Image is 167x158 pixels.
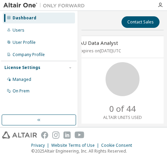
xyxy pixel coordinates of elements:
[79,48,164,54] p: Expires on [DATE] UTC
[31,148,136,154] p: © 2025 Altair Engineering, Inc. All Rights Reserved.
[79,39,118,46] span: AU Data Analyst
[2,131,37,139] img: altair_logo.svg
[51,143,101,148] div: Website Terms of Use
[31,143,51,148] div: Privacy
[13,28,24,33] div: Users
[75,131,85,139] img: youtube.svg
[13,88,30,94] div: On Prem
[109,103,136,115] p: 0 of 44
[63,131,71,139] img: linkedin.svg
[4,65,40,70] div: License Settings
[13,15,36,21] div: Dashboard
[13,52,45,57] div: Company Profile
[41,131,48,139] img: facebook.svg
[103,115,142,120] p: ALTAIR UNITS USED
[122,16,160,28] button: Contact Sales
[13,77,31,82] div: Managed
[52,131,59,139] img: instagram.svg
[101,143,136,148] div: Cookie Consent
[3,2,88,9] img: Altair One
[13,40,36,45] div: User Profile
